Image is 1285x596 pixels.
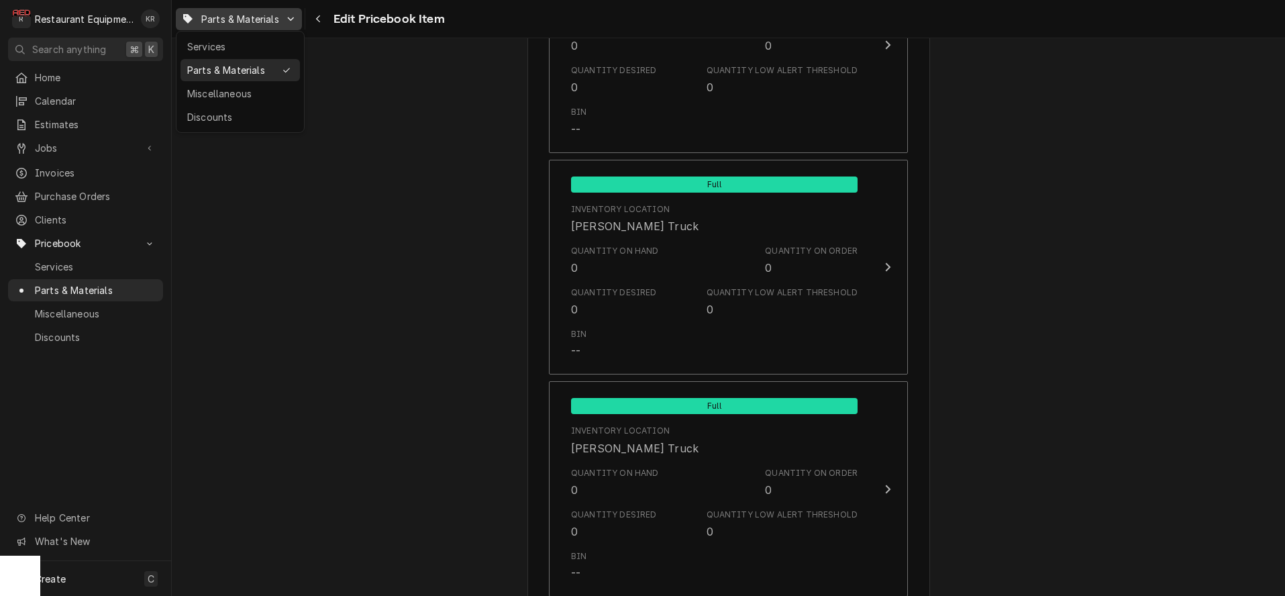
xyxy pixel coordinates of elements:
[187,110,293,124] div: Discounts
[8,279,163,301] a: Go to Parts & Materials
[8,303,163,325] a: Go to Miscellaneous
[35,330,156,344] span: Discounts
[187,63,274,77] div: Parts & Materials
[8,256,163,278] a: Go to Services
[35,307,156,321] span: Miscellaneous
[187,40,293,54] div: Services
[187,87,293,101] div: Miscellaneous
[35,260,156,274] span: Services
[8,326,163,348] a: Go to Discounts
[35,283,156,297] span: Parts & Materials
